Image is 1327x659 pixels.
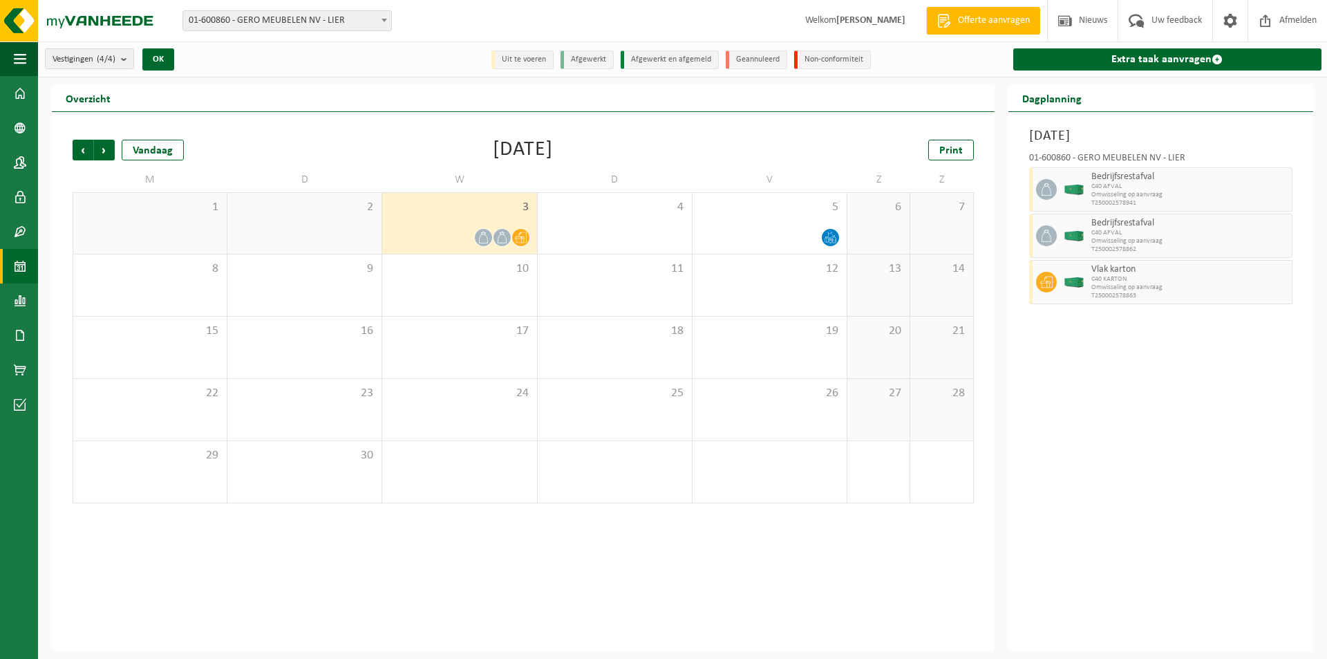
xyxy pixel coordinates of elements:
[493,140,553,160] div: [DATE]
[1091,229,1288,237] span: C40 AFVAL
[1091,245,1288,254] span: T250002578862
[621,50,719,69] li: Afgewerkt en afgemeld
[227,167,382,192] td: D
[389,200,529,215] span: 3
[1091,264,1288,275] span: Vlak karton
[234,324,375,339] span: 16
[928,140,974,160] a: Print
[80,386,220,401] span: 22
[794,50,871,69] li: Non-conformiteit
[1091,191,1288,199] span: Omwisseling op aanvraag
[726,50,787,69] li: Geannuleerd
[1029,154,1292,167] div: 01-600860 - GERO MEUBELEN NV - LIER
[122,140,184,160] div: Vandaag
[561,50,614,69] li: Afgewerkt
[847,167,910,192] td: Z
[1029,126,1292,147] h3: [DATE]
[45,48,134,69] button: Vestigingen(4/4)
[954,14,1033,28] span: Offerte aanvragen
[389,324,529,339] span: 17
[1091,292,1288,300] span: T250002578863
[1091,199,1288,207] span: T250002578941
[854,200,903,215] span: 6
[1064,185,1084,195] img: HK-XC-40-GN-00
[538,167,693,192] td: D
[699,324,840,339] span: 19
[917,386,966,401] span: 28
[699,386,840,401] span: 26
[389,386,529,401] span: 24
[52,84,124,111] h2: Overzicht
[94,140,115,160] span: Volgende
[234,386,375,401] span: 23
[234,200,375,215] span: 2
[910,167,973,192] td: Z
[1064,231,1084,241] img: HK-XC-40-GN-00
[73,167,227,192] td: M
[926,7,1040,35] a: Offerte aanvragen
[693,167,847,192] td: V
[1013,48,1321,71] a: Extra taak aanvragen
[545,324,685,339] span: 18
[142,48,174,71] button: OK
[182,10,392,31] span: 01-600860 - GERO MEUBELEN NV - LIER
[1091,171,1288,183] span: Bedrijfsrestafval
[917,324,966,339] span: 21
[234,448,375,463] span: 30
[1008,84,1095,111] h2: Dagplanning
[699,200,840,215] span: 5
[80,261,220,277] span: 8
[389,261,529,277] span: 10
[80,324,220,339] span: 15
[73,140,93,160] span: Vorige
[1091,275,1288,284] span: C40 KARTON
[917,261,966,277] span: 14
[836,15,905,26] strong: [PERSON_NAME]
[53,49,115,70] span: Vestigingen
[545,386,685,401] span: 25
[80,200,220,215] span: 1
[854,324,903,339] span: 20
[545,200,685,215] span: 4
[183,11,391,30] span: 01-600860 - GERO MEUBELEN NV - LIER
[939,145,963,156] span: Print
[97,55,115,64] count: (4/4)
[545,261,685,277] span: 11
[1064,277,1084,288] img: HK-XC-40-GN-00
[1091,284,1288,292] span: Omwisseling op aanvraag
[382,167,537,192] td: W
[1091,183,1288,191] span: C40 AFVAL
[1091,237,1288,245] span: Omwisseling op aanvraag
[491,50,554,69] li: Uit te voeren
[854,261,903,277] span: 13
[854,386,903,401] span: 27
[1091,218,1288,229] span: Bedrijfsrestafval
[80,448,220,463] span: 29
[917,200,966,215] span: 7
[699,261,840,277] span: 12
[234,261,375,277] span: 9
